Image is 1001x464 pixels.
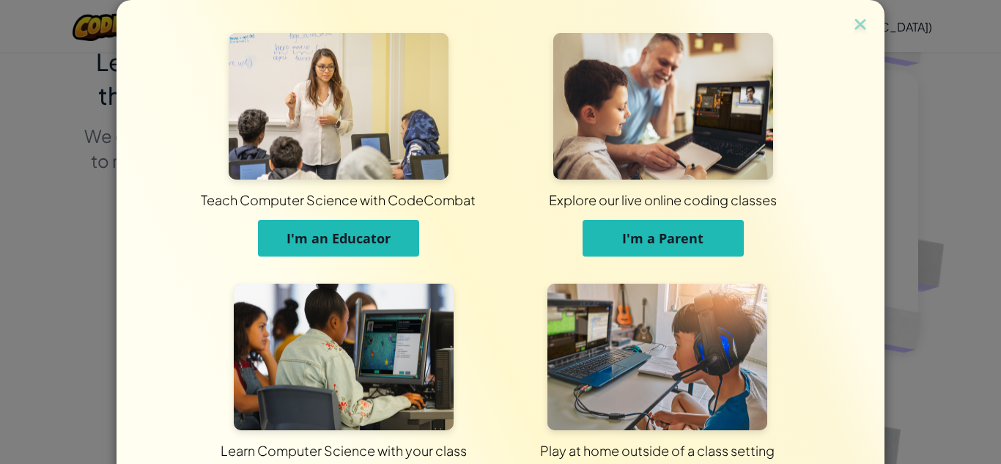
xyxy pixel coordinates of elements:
img: For Students [234,284,454,430]
img: For Individuals [547,284,767,430]
button: I'm a Parent [583,220,744,257]
img: For Educators [229,33,448,180]
button: I'm an Educator [258,220,419,257]
span: I'm an Educator [287,229,391,247]
img: For Parents [553,33,773,180]
img: close icon [851,15,870,37]
span: I'm a Parent [622,229,703,247]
